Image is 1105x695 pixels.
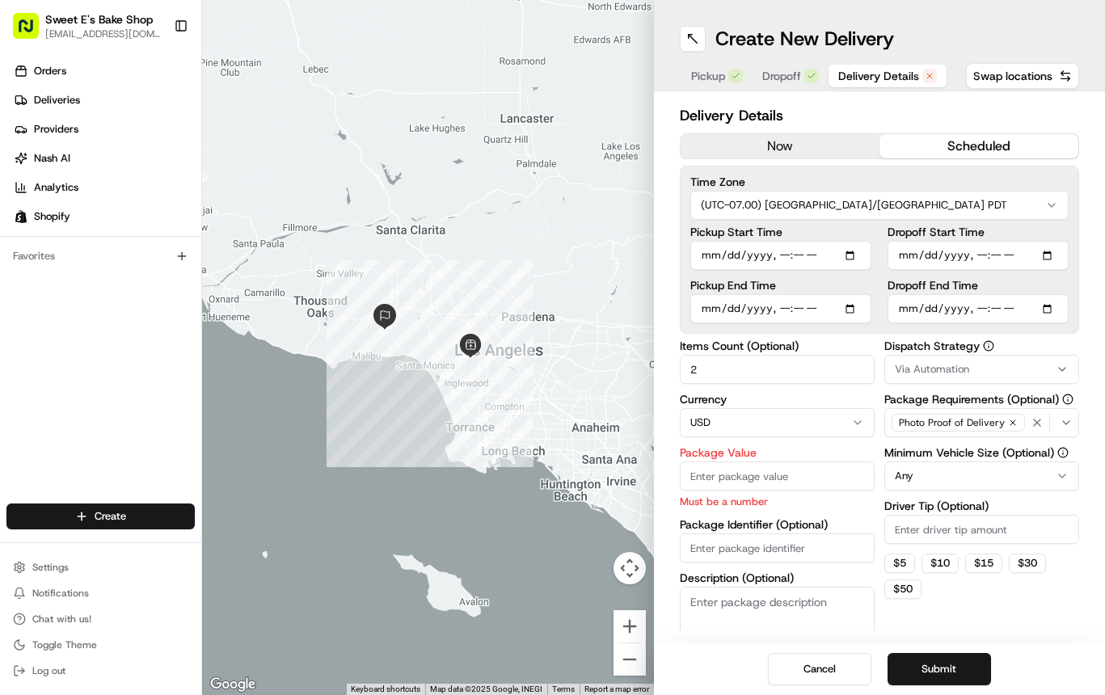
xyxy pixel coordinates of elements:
span: API Documentation [153,361,259,377]
label: Dispatch Strategy [884,340,1079,352]
img: Liam S. [16,279,42,305]
button: now [681,134,879,158]
span: • [217,251,223,263]
button: $15 [965,554,1002,573]
span: Nash AI [34,151,70,166]
span: Pickup [691,68,725,84]
img: Google [206,674,259,695]
img: 1736555255976-a54dd68f-1ca7-489b-9aae-adbdc363a1c4 [32,251,45,264]
span: Orders [34,64,66,78]
a: Terms (opens in new tab) [552,684,575,693]
label: Items Count (Optional) [680,340,875,352]
img: Nash [16,16,49,48]
span: Settings [32,561,69,574]
label: Package Identifier (Optional) [680,519,875,530]
span: Notifications [32,587,89,600]
button: Keyboard shortcuts [351,684,420,695]
a: Nash AI [6,145,201,171]
span: Delivery Details [838,68,919,84]
div: Favorites [6,243,195,269]
a: Deliveries [6,87,201,113]
label: Minimum Vehicle Size (Optional) [884,447,1079,458]
label: Dropoff End Time [888,280,1069,291]
button: Via Automation [884,355,1079,384]
a: Open this area in Google Maps (opens a new window) [206,674,259,695]
span: [DATE] [226,251,259,263]
a: 📗Knowledge Base [10,355,130,384]
img: Shopify logo [15,210,27,223]
img: 1736555255976-a54dd68f-1ca7-489b-9aae-adbdc363a1c4 [32,295,45,308]
span: Deliveries [34,93,80,107]
button: Create [6,503,195,529]
input: Enter driver tip amount [884,515,1079,544]
span: [PERSON_NAME] [PERSON_NAME] [50,251,214,263]
a: Powered byPylon [114,400,196,413]
img: 1736555255976-a54dd68f-1ca7-489b-9aae-adbdc363a1c4 [16,154,45,183]
img: 5e9a9d7314ff4150bce227a61376b483.jpg [34,154,63,183]
button: Settings [6,556,195,579]
label: Driver Tip (Optional) [884,500,1079,512]
a: Report a map error [584,684,649,693]
input: Enter package value [680,461,875,491]
span: [DATE] [143,294,176,307]
button: scheduled [879,134,1078,158]
button: $10 [922,554,959,573]
button: $30 [1009,554,1046,573]
label: Package Requirements (Optional) [884,394,1079,405]
label: Package Value [680,447,875,458]
button: Sweet E's Bake Shop [45,11,153,27]
div: 📗 [16,363,29,376]
label: Currency [680,394,875,405]
input: Enter package identifier [680,533,875,562]
a: Shopify [6,204,201,230]
span: [PERSON_NAME] [50,294,131,307]
button: Minimum Vehicle Size (Optional) [1057,447,1069,458]
span: Analytics [34,180,78,195]
button: [EMAIL_ADDRESS][DOMAIN_NAME] [45,27,161,40]
span: Map data ©2025 Google, INEGI [430,684,542,693]
button: Swap locations [966,63,1079,89]
div: 💻 [137,363,150,376]
button: Zoom in [614,610,646,642]
img: Joana Marie Avellanoza [16,235,42,261]
button: Photo Proof of Delivery [884,408,1079,437]
label: Pickup End Time [690,280,871,291]
button: Start new chat [275,159,294,179]
button: Zoom out [614,643,646,676]
label: Time Zone [690,176,1069,187]
label: Dropoff Start Time [888,226,1069,238]
span: Create [95,509,126,524]
span: Dropoff [762,68,801,84]
input: Enter number of items [680,355,875,384]
a: Providers [6,116,201,142]
span: Log out [32,664,65,677]
p: Welcome 👋 [16,65,294,91]
button: $50 [884,579,922,599]
button: Toggle Theme [6,634,195,656]
button: $5 [884,554,915,573]
div: Past conversations [16,210,108,223]
a: Orders [6,58,201,84]
button: Dispatch Strategy [983,340,994,352]
button: Log out [6,659,195,682]
span: • [134,294,140,307]
button: Notifications [6,582,195,604]
span: Toggle Theme [32,638,97,651]
h2: Delivery Details [680,104,1080,127]
label: Description (Optional) [680,572,875,583]
p: Must be a number [680,494,875,509]
button: Sweet E's Bake Shop[EMAIL_ADDRESS][DOMAIN_NAME] [6,6,167,45]
button: Chat with us! [6,608,195,630]
span: Knowledge Base [32,361,124,377]
div: Start new chat [73,154,265,171]
a: Analytics [6,175,201,200]
label: Pickup Start Time [690,226,871,238]
span: Providers [34,122,78,137]
a: 💻API Documentation [130,355,266,384]
button: Map camera controls [614,552,646,584]
span: Shopify [34,209,70,224]
button: Package Requirements (Optional) [1062,394,1073,405]
span: Chat with us! [32,613,91,625]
